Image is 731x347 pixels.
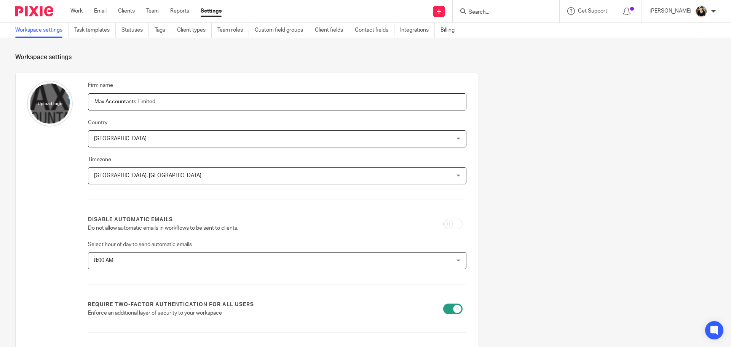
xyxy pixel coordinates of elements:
input: Search [468,9,536,16]
p: Enforce an additional layer of security to your workspace [88,309,336,317]
a: Settings [201,7,222,15]
a: Reports [170,7,189,15]
a: Team [146,7,159,15]
a: Statuses [121,23,149,38]
a: Tags [155,23,171,38]
span: [GEOGRAPHIC_DATA], [GEOGRAPHIC_DATA] [94,173,201,178]
a: Client fields [315,23,349,38]
p: [PERSON_NAME] [650,7,691,15]
a: Custom field groups [255,23,309,38]
a: Task templates [74,23,116,38]
img: Helen%20Campbell.jpeg [695,5,707,18]
label: Require two-factor authentication for all users [88,301,254,309]
a: Integrations [400,23,435,38]
label: Country [88,119,107,126]
label: Disable automatic emails [88,216,173,224]
a: Team roles [217,23,249,38]
p: Do not allow automatic emails in workflows to be sent to clients. [88,224,336,232]
label: Select hour of day to send automatic emails [88,241,192,248]
a: Workspace settings [15,23,69,38]
img: Pixie [15,6,53,16]
input: Name of your firm [88,93,466,110]
label: Firm name [88,82,113,89]
a: Billing [441,23,460,38]
a: Clients [118,7,135,15]
span: 8:00 AM [94,258,113,263]
a: Email [94,7,107,15]
h1: Workspace settings [15,53,716,61]
span: [GEOGRAPHIC_DATA] [94,136,147,141]
a: Contact fields [355,23,394,38]
a: Work [70,7,83,15]
a: Client types [177,23,212,38]
span: Get Support [578,8,607,14]
label: Timezone [88,156,111,163]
